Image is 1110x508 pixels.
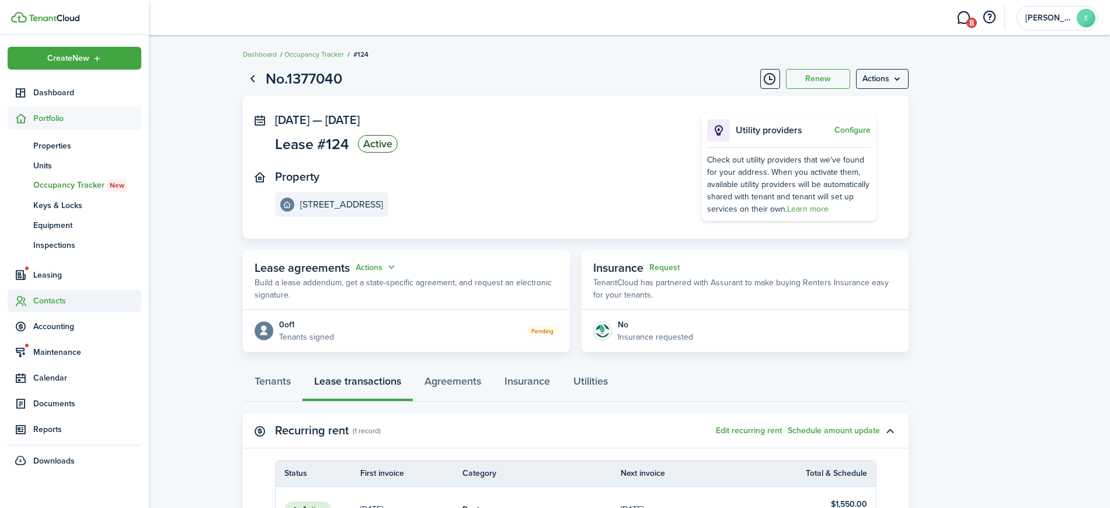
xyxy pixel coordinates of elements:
[562,367,620,402] a: Utilities
[880,421,900,441] button: Toggle accordion
[1077,9,1095,27] avatar-text: E
[8,175,141,195] a: Occupancy TrackerNew
[649,263,680,272] button: Request
[593,277,897,301] p: TenantCloud has partnered with Assurant to make buying Renters Insurance easy for your tenants.
[8,155,141,175] a: Units
[1025,14,1072,22] span: Elissa
[33,269,141,281] span: Leasing
[255,259,350,277] span: Lease agreements
[110,180,124,191] span: New
[29,15,79,22] img: TenantCloud
[279,319,334,331] div: 0 of 1
[979,8,999,27] button: Open resource center
[275,137,349,151] span: Lease #124
[33,455,75,467] span: Downloads
[33,398,141,410] span: Documents
[33,87,141,99] span: Dashboard
[325,111,360,129] span: [DATE]
[243,49,277,60] a: Dashboard
[786,69,850,89] button: Renew
[618,319,693,331] div: No
[621,467,780,479] th: Next invoice
[593,259,643,277] span: Insurance
[353,49,368,60] span: #124
[243,69,263,89] a: Go back
[356,261,398,274] button: Actions
[11,12,27,23] img: TenantCloud
[952,3,975,33] a: Messaging
[787,203,829,215] a: Learn more
[275,170,319,184] panel-main-title: Property
[806,467,876,479] th: Total & Schedule
[760,69,780,89] button: Timeline
[243,367,302,402] a: Tenants
[266,68,342,90] h1: No.1377040
[33,219,141,231] span: Equipment
[312,111,322,129] span: —
[33,346,141,358] span: Maintenance
[358,135,398,153] status: Active
[300,199,383,210] e-details-info-title: [STREET_ADDRESS]
[276,467,360,479] th: Status
[8,195,141,215] a: Keys & Locks
[33,179,141,192] span: Occupancy Tracker
[47,54,89,63] span: Create New
[275,111,309,129] span: [DATE]
[255,277,558,301] p: Build a lease addendum, get a state-specific agreement, and request an electronic signature.
[527,326,558,337] status: Pending
[8,235,141,255] a: Inspections
[8,215,141,235] a: Equipment
[33,112,141,125] span: Portfolio
[33,239,141,251] span: Inspections
[856,69,909,89] button: Open menu
[593,322,612,340] img: Insurance protection
[736,123,831,137] p: Utility providers
[33,423,141,436] span: Reports
[8,418,141,441] a: Reports
[8,136,141,155] a: Properties
[360,467,462,479] th: First invoice
[716,426,782,436] button: Edit recurring rent
[33,160,141,172] span: Units
[966,18,977,28] span: 8
[707,154,871,215] div: Check out utility providers that we've found for your address. When you activate them, available ...
[356,261,398,274] button: Open menu
[856,69,909,89] menu-btn: Actions
[33,372,141,384] span: Calendar
[413,367,493,402] a: Agreements
[279,331,334,343] p: Tenants signed
[462,467,621,479] th: Category
[834,126,871,135] button: Configure
[33,140,141,152] span: Properties
[284,49,344,60] a: Occupancy Tracker
[33,295,141,307] span: Contacts
[8,81,141,104] a: Dashboard
[618,331,693,343] p: Insurance requested
[8,47,141,70] button: Open menu
[33,320,141,333] span: Accounting
[493,367,562,402] a: Insurance
[275,424,349,437] panel-main-title: Recurring rent
[788,426,880,436] button: Schedule amount update
[33,199,141,212] span: Keys & Locks
[353,426,381,436] panel-main-subtitle: (1 record)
